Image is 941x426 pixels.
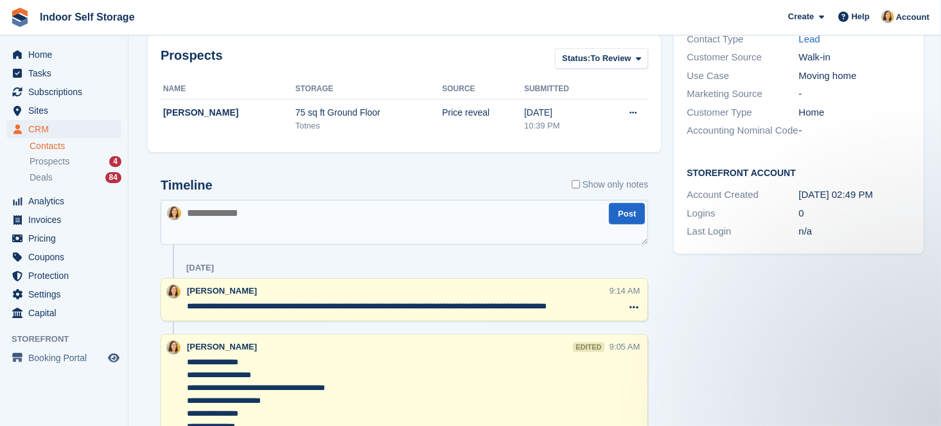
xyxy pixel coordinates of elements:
span: Settings [28,285,105,303]
h2: Storefront Account [687,166,910,179]
a: menu [6,46,121,64]
div: [DATE] 02:49 PM [799,188,911,202]
div: [DATE] [186,263,214,273]
button: Status: To Review [555,48,648,69]
a: Preview store [106,350,121,366]
a: Deals 84 [30,171,121,184]
a: menu [6,285,121,303]
div: 75 sq ft Ground Floor [295,106,443,120]
div: 10:39 PM [524,120,602,132]
span: Tasks [28,64,105,82]
label: Show only notes [572,178,649,191]
img: Emma Higgins [881,10,894,23]
div: Price reveal [442,106,524,120]
span: Subscriptions [28,83,105,101]
span: Storefront [12,333,128,346]
div: Last Login [687,224,798,239]
div: Moving home [799,69,911,84]
div: Customer Source [687,50,798,65]
div: Contact Type [687,32,798,47]
th: Name [161,79,295,100]
div: 4 [109,156,121,167]
span: Account [896,11,929,24]
div: Use Case [687,69,798,84]
th: Storage [295,79,443,100]
a: menu [6,64,121,82]
img: Emma Higgins [166,341,180,355]
div: - [799,123,911,138]
span: Invoices [28,211,105,229]
div: 0 [799,206,911,221]
span: Analytics [28,192,105,210]
a: menu [6,267,121,285]
div: Home [799,105,911,120]
span: Deals [30,172,53,184]
span: Help [852,10,870,23]
div: Accounting Nominal Code [687,123,798,138]
div: 84 [105,172,121,183]
div: 9:05 AM [610,341,640,353]
a: Prospects 4 [30,155,121,168]
a: menu [6,192,121,210]
th: Source [442,79,524,100]
div: 9:14 AM [610,285,640,297]
span: To Review [590,52,631,65]
h2: Prospects [161,48,223,72]
a: Lead [799,33,820,44]
a: menu [6,120,121,138]
span: Prospects [30,155,69,168]
span: Booking Portal [28,349,105,367]
div: Walk-in [799,50,911,65]
div: [PERSON_NAME] [163,106,295,120]
a: menu [6,102,121,120]
a: Indoor Self Storage [35,6,140,28]
span: [PERSON_NAME] [187,286,257,296]
span: Home [28,46,105,64]
div: [DATE] [524,106,602,120]
img: Emma Higgins [166,285,180,299]
div: Customer Type [687,105,798,120]
div: Marketing Source [687,87,798,102]
a: Contacts [30,140,121,152]
a: menu [6,229,121,247]
span: Coupons [28,248,105,266]
span: Sites [28,102,105,120]
div: - [799,87,911,102]
span: Protection [28,267,105,285]
a: menu [6,211,121,229]
div: n/a [799,224,911,239]
span: [PERSON_NAME] [187,342,257,351]
a: menu [6,304,121,322]
div: Logins [687,206,798,221]
input: Show only notes [572,178,580,191]
a: menu [6,248,121,266]
span: Create [788,10,814,23]
span: Status: [562,52,590,65]
span: CRM [28,120,105,138]
div: Totnes [295,120,443,132]
button: Post [609,203,645,224]
img: stora-icon-8386f47178a22dfd0bd8f6a31ec36ba5ce8667c1dd55bd0f319d3a0aa187defe.svg [10,8,30,27]
div: edited [573,342,604,352]
th: Submitted [524,79,602,100]
a: menu [6,83,121,101]
span: Pricing [28,229,105,247]
a: menu [6,349,121,367]
span: Capital [28,304,105,322]
img: Emma Higgins [167,206,181,220]
div: Account Created [687,188,798,202]
h2: Timeline [161,178,213,193]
